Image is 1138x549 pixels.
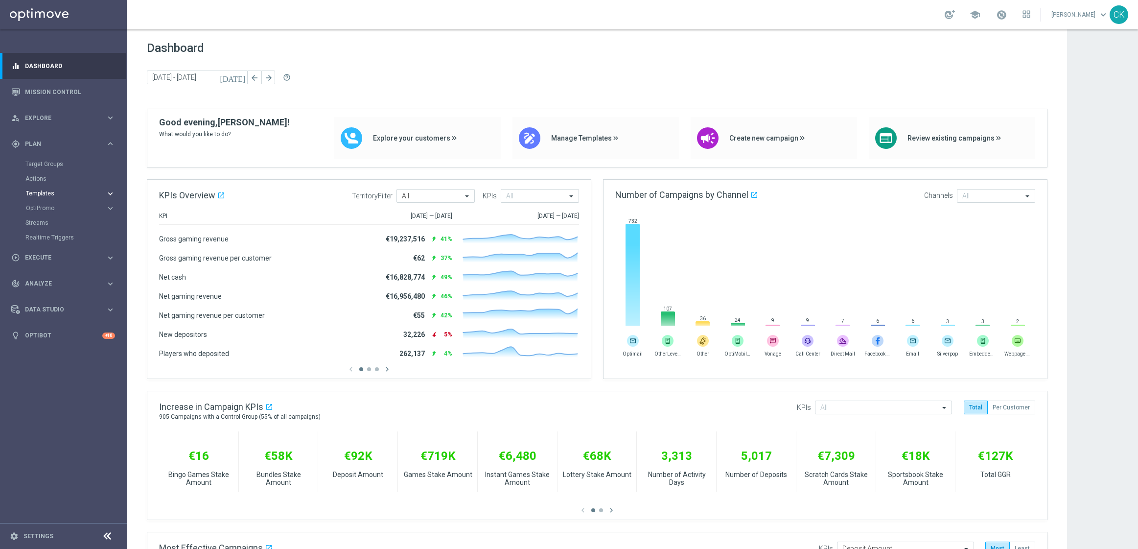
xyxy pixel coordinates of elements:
span: Analyze [25,281,106,286]
div: Templates [25,186,126,201]
i: play_circle_outline [11,253,20,262]
div: Execute [11,253,106,262]
div: Realtime Triggers [25,230,126,245]
a: Dashboard [25,53,115,79]
button: person_search Explore keyboard_arrow_right [11,114,116,122]
span: Explore [25,115,106,121]
div: Target Groups [25,157,126,171]
a: [PERSON_NAME]keyboard_arrow_down [1050,7,1110,22]
a: Target Groups [25,160,102,168]
div: Dashboard [11,53,115,79]
i: equalizer [11,62,20,71]
i: keyboard_arrow_right [106,279,115,288]
div: CK [1110,5,1128,24]
div: Templates [26,191,106,196]
div: Plan [11,140,106,148]
div: OptiPromo [25,201,126,215]
button: Data Studio keyboard_arrow_right [11,306,116,313]
button: play_circle_outline Execute keyboard_arrow_right [11,254,116,262]
div: +10 [102,333,115,339]
i: lightbulb [11,331,20,340]
div: Optibot [11,323,115,349]
button: Templates keyboard_arrow_right [25,190,116,197]
i: keyboard_arrow_right [106,139,115,148]
i: track_changes [11,279,20,288]
span: Plan [25,141,106,147]
a: Streams [25,219,102,227]
i: keyboard_arrow_right [106,305,115,314]
i: keyboard_arrow_right [106,253,115,263]
button: equalizer Dashboard [11,62,116,70]
i: person_search [11,114,20,122]
i: keyboard_arrow_right [106,189,115,198]
div: Analyze [11,279,106,288]
a: Mission Control [25,79,115,105]
a: Actions [25,175,102,183]
div: Mission Control [11,79,115,105]
div: Streams [25,215,126,230]
span: Execute [25,255,106,261]
button: lightbulb Optibot +10 [11,332,116,339]
button: track_changes Analyze keyboard_arrow_right [11,280,116,287]
a: Realtime Triggers [25,234,102,241]
i: gps_fixed [11,140,20,148]
i: keyboard_arrow_right [106,204,115,213]
div: Actions [25,171,126,186]
button: gps_fixed Plan keyboard_arrow_right [11,140,116,148]
div: OptiPromo [26,205,106,211]
a: Settings [23,533,53,539]
span: Data Studio [25,307,106,312]
span: OptiPromo [26,205,96,211]
i: keyboard_arrow_right [106,113,115,122]
a: Optibot [25,323,102,349]
button: OptiPromo keyboard_arrow_right [25,204,116,212]
span: Templates [26,191,96,196]
span: school [970,9,980,20]
button: Mission Control [11,88,116,96]
div: Data Studio [11,305,106,314]
div: Explore [11,114,106,122]
span: keyboard_arrow_down [1098,9,1109,20]
i: settings [10,532,19,541]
